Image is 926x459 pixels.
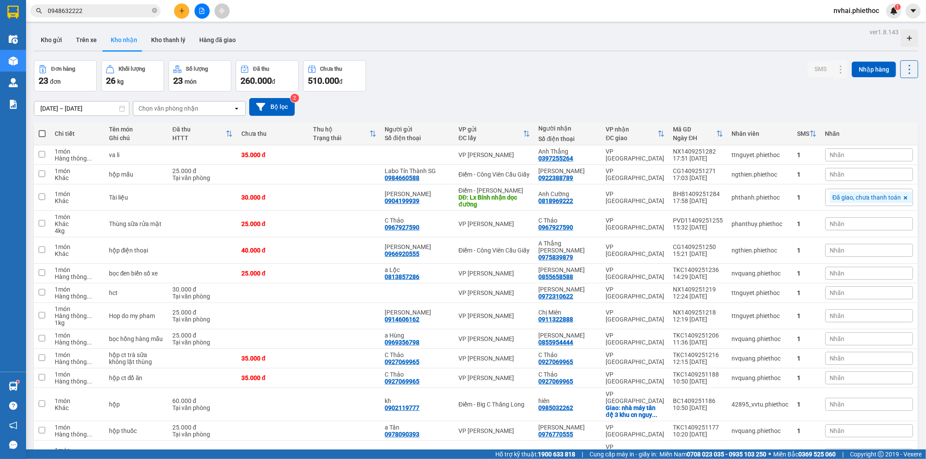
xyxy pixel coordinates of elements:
div: bọc đen biển số xe [109,270,164,277]
div: 0967927590 [539,224,573,231]
div: 1 [797,401,817,408]
div: VP [GEOGRAPHIC_DATA] [606,332,665,346]
div: Hàng thông thường [55,293,100,300]
div: CG1409251271 [673,167,723,174]
span: đ [272,78,275,85]
div: 1 món [55,148,100,155]
div: C Thảo [385,217,450,224]
div: 1 món [55,286,100,293]
div: Đơn hàng [51,66,75,72]
div: 0914606162 [385,316,420,323]
span: 26 [106,75,115,86]
div: Anh Cường [539,190,597,197]
div: 1 [797,220,817,227]
img: icon-new-feature [890,7,898,15]
button: Khối lượng26kg [101,60,164,92]
span: 1 [896,4,899,10]
th: Toggle SortBy [168,122,237,145]
div: NX1409251219 [673,286,723,293]
div: 0966920555 [385,250,420,257]
div: 0985032262 [539,404,573,411]
div: VP [GEOGRAPHIC_DATA] [606,190,665,204]
div: 11:36 [DATE] [673,339,723,346]
div: Khác [55,174,100,181]
div: nvquang.phiethoc [732,374,789,381]
div: 40.000 đ [241,247,304,254]
div: VP [GEOGRAPHIC_DATA] [606,309,665,323]
div: Tại văn phòng [172,431,233,438]
span: Nhãn [830,151,845,158]
div: ĐC lấy [458,134,523,141]
div: 17:51 [DATE] [673,155,723,162]
div: 30.000 đ [172,286,233,293]
div: C Thảo [385,371,450,378]
div: 25.000 đ [172,424,233,431]
div: Anh Linh [539,167,597,174]
div: 1 kg [55,319,100,326]
span: ... [652,411,657,418]
svg: open [233,105,240,112]
li: Hotline: 1900 3383, ĐT/Zalo : 0862837383 [81,32,363,43]
span: Nhãn [830,401,845,408]
div: 0984660588 [385,174,420,181]
div: Anh Thắng [539,148,597,155]
div: TKC1409251177 [673,424,723,431]
div: SMS [797,130,810,137]
div: 1 món [55,266,100,273]
div: PVD11409251255 [673,217,723,224]
div: 0927069965 [385,358,420,365]
button: file-add [194,3,210,19]
button: Kho nhận [104,30,144,50]
div: Hàng thông thường [55,358,100,365]
button: SMS [807,61,834,77]
div: Người nhận [539,125,597,132]
div: Hàng thông thường [55,431,100,438]
div: 10:50 [DATE] [673,378,723,385]
div: 30.000 đ [241,194,304,201]
div: 0397255264 [539,155,573,162]
button: Hàng đã giao [192,30,243,50]
span: Nhãn [830,427,845,434]
div: 1 [797,270,817,277]
div: TKC1409251188 [673,371,723,378]
button: Đã thu260.000đ [236,60,299,92]
div: 1 [797,427,817,434]
div: A Thắng trần MoBle [539,240,597,254]
span: plus [179,8,185,14]
div: Mã GD [673,126,716,133]
div: VP [PERSON_NAME] [458,427,530,434]
div: Labo Tín Thành SG [385,167,450,174]
button: Đơn hàng23đơn [34,60,97,92]
div: Số điện thoại [539,135,597,142]
div: Anh Hải [385,190,450,197]
div: 0813857286 [385,273,420,280]
div: Đã thu [253,66,269,72]
div: 0855954444 [539,339,573,346]
div: VP [GEOGRAPHIC_DATA] [606,390,665,404]
sup: 2 [290,94,299,102]
div: ĐC giao [606,134,658,141]
div: Thùng sữa rửa mặt [109,220,164,227]
div: TKC1409251206 [673,332,723,339]
div: va li [109,151,164,158]
th: Toggle SortBy [793,122,821,145]
div: VP [GEOGRAPHIC_DATA] [606,266,665,280]
div: 25.000 đ [172,332,233,339]
div: 1 [797,194,817,201]
input: Tìm tên, số ĐT hoặc mã đơn [48,6,150,16]
div: Tạo kho hàng mới [901,30,918,47]
div: nvquang.phiethoc [732,335,789,342]
div: VP [GEOGRAPHIC_DATA] [606,217,665,231]
div: VP [GEOGRAPHIC_DATA] [606,286,665,300]
div: Số lượng [186,66,208,72]
span: file-add [199,8,205,14]
div: HTTT [172,134,226,141]
span: caret-down [910,7,917,15]
div: 12:24 [DATE] [673,293,723,300]
button: Kho gửi [34,30,69,50]
div: 0927069965 [539,358,573,365]
div: VP [PERSON_NAME] [458,289,530,296]
div: Điểm - Công Viên Cầu Giấy [458,247,530,254]
div: VP [GEOGRAPHIC_DATA] [606,351,665,365]
button: caret-down [906,3,921,19]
